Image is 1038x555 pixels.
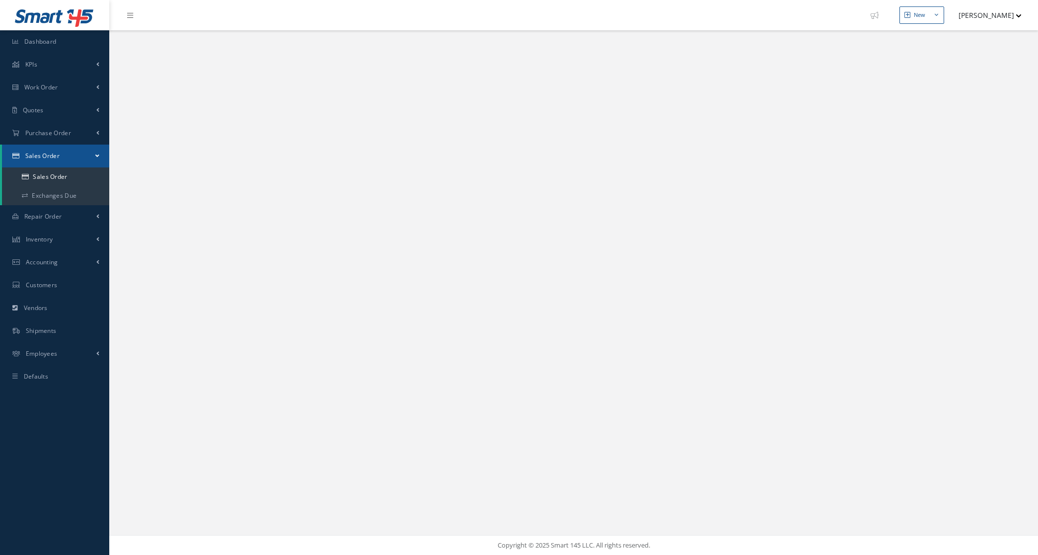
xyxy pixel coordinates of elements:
[899,6,944,24] button: New
[914,11,925,19] div: New
[26,235,53,243] span: Inventory
[24,212,62,221] span: Repair Order
[119,541,1028,551] div: Copyright © 2025 Smart 145 LLC. All rights reserved.
[25,152,60,160] span: Sales Order
[25,60,37,69] span: KPIs
[26,326,57,335] span: Shipments
[23,106,44,114] span: Quotes
[24,372,48,381] span: Defaults
[24,83,58,91] span: Work Order
[26,281,58,289] span: Customers
[24,37,57,46] span: Dashboard
[949,5,1022,25] button: [PERSON_NAME]
[24,304,48,312] span: Vendors
[2,186,109,205] a: Exchanges Due
[26,349,58,358] span: Employees
[26,258,58,266] span: Accounting
[25,129,71,137] span: Purchase Order
[2,167,109,186] a: Sales Order
[2,145,109,167] a: Sales Order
